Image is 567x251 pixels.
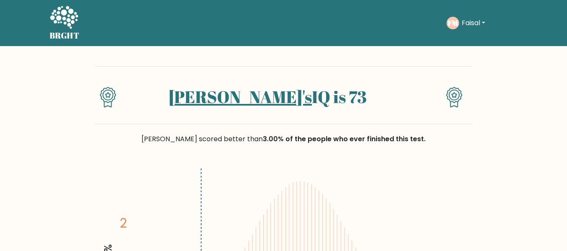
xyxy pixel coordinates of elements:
h5: BRGHT [50,31,80,41]
tspan: 2 [120,215,127,232]
a: BRGHT [50,3,80,43]
text: FM [448,18,458,28]
span: 3.00% of the people who ever finished this test. [263,134,426,144]
a: [PERSON_NAME]'s [169,85,312,108]
h1: IQ is 73 [131,87,404,107]
button: Faisal [459,18,488,28]
div: [PERSON_NAME] scored better than [95,134,473,144]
